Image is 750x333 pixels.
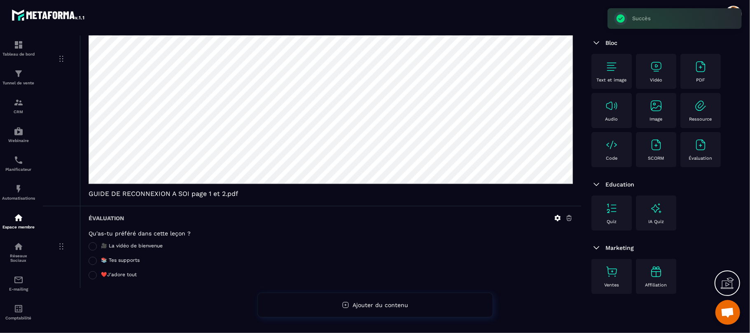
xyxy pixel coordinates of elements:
[605,60,618,73] img: text-image no-wra
[689,156,713,161] p: Évaluation
[650,265,663,278] img: text-image
[689,116,712,122] p: Ressource
[14,155,23,165] img: scheduler
[650,60,663,73] img: text-image no-wra
[14,184,23,194] img: automations
[2,81,35,85] p: Tunnel de vente
[605,245,634,251] span: Marketing
[694,60,707,73] img: text-image no-wra
[101,272,137,280] span: ❤️J'adore tout
[2,225,35,229] p: Espace membre
[605,202,618,215] img: text-image no-wra
[2,254,35,263] p: Réseaux Sociaux
[696,77,705,83] p: PDF
[715,300,740,325] a: Ouvrir le chat
[591,179,601,189] img: arrow-down
[645,282,667,288] p: Affiliation
[2,287,35,291] p: E-mailing
[604,282,619,288] p: Ventes
[14,126,23,136] img: automations
[606,156,617,161] p: Code
[2,120,35,149] a: automationsautomationsWebinaire
[2,63,35,91] a: formationformationTunnel de vente
[2,109,35,114] p: CRM
[2,207,35,235] a: automationsautomationsEspace membre
[14,242,23,251] img: social-network
[2,91,35,120] a: formationformationCRM
[650,116,663,122] p: Image
[2,269,35,298] a: emailemailE-mailing
[597,77,627,83] p: Text et image
[2,298,35,326] a: accountantaccountantComptabilité
[591,38,601,48] img: arrow-down
[89,230,573,237] h5: Qu'as-tu préféré dans cette leçon ?
[607,219,617,224] p: Quiz
[14,40,23,50] img: formation
[353,302,408,308] span: Ajouter du contenu
[650,202,663,215] img: text-image
[12,7,86,22] img: logo
[605,40,617,46] span: Bloc
[14,304,23,314] img: accountant
[2,138,35,143] p: Webinaire
[2,167,35,172] p: Planificateur
[2,34,35,63] a: formationformationTableau de bord
[650,99,663,112] img: text-image no-wra
[694,99,707,112] img: text-image no-wra
[605,99,618,112] img: text-image no-wra
[101,243,163,251] span: 🎥 La vidéo de bienvenue
[694,138,707,151] img: text-image no-wra
[14,213,23,223] img: automations
[605,181,634,188] span: Education
[14,69,23,79] img: formation
[605,265,618,278] img: text-image no-wra
[101,257,140,265] span: 📚 Tes supports
[648,219,664,224] p: IA Quiz
[605,116,618,122] p: Audio
[2,178,35,207] a: automationsautomationsAutomatisations
[2,149,35,178] a: schedulerschedulerPlanificateur
[650,77,662,83] p: Vidéo
[89,215,124,221] h6: Évaluation
[648,156,664,161] p: SCORM
[89,190,573,198] span: GUIDE DE RECONNEXION A SOI page 1 et 2.pdf
[650,138,663,151] img: text-image no-wra
[2,235,35,269] a: social-networksocial-networkRéseaux Sociaux
[14,275,23,285] img: email
[591,243,601,253] img: arrow-down
[605,138,618,151] img: text-image no-wra
[14,98,23,107] img: formation
[2,316,35,320] p: Comptabilité
[2,52,35,56] p: Tableau de bord
[2,196,35,200] p: Automatisations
